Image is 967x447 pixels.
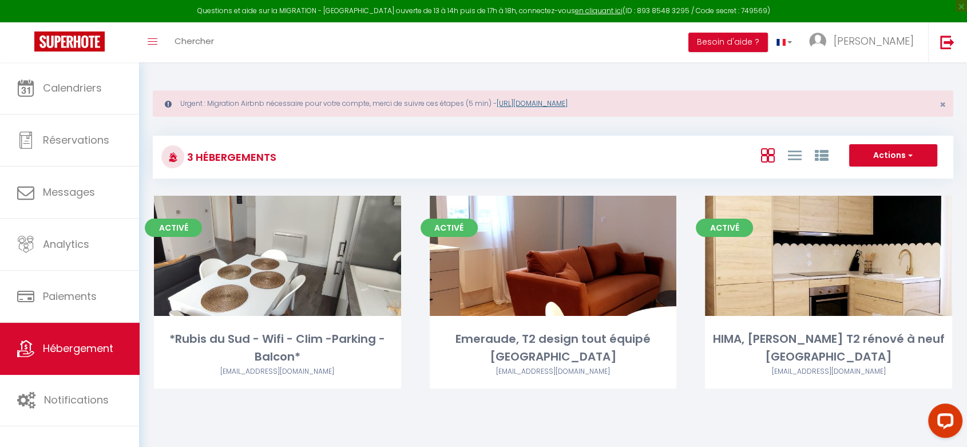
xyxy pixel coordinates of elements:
[940,100,946,110] button: Close
[43,133,109,147] span: Réservations
[44,393,109,407] span: Notifications
[43,289,97,303] span: Paiements
[794,244,863,267] a: Editer
[787,145,801,164] a: Vue en Liste
[705,330,952,366] div: HIMA, [PERSON_NAME] T2 rénové à neuf [GEOGRAPHIC_DATA]
[145,219,202,237] span: Activé
[940,97,946,112] span: ×
[243,244,312,267] a: Editer
[184,144,276,170] h3: 3 Hébergements
[696,219,753,237] span: Activé
[688,33,768,52] button: Besoin d'aide ?
[518,244,587,267] a: Editer
[34,31,105,52] img: Super Booking
[814,145,828,164] a: Vue par Groupe
[175,35,214,47] span: Chercher
[421,219,478,237] span: Activé
[430,330,677,366] div: Emeraude, T2 design tout équipé [GEOGRAPHIC_DATA]
[919,399,967,447] iframe: LiveChat chat widget
[166,22,223,62] a: Chercher
[43,81,102,95] span: Calendriers
[43,341,113,355] span: Hébergement
[430,366,677,377] div: Airbnb
[154,330,401,366] div: *Rubis du Sud - Wifi - Clim -Parking - Balcon*
[809,33,826,50] img: ...
[43,185,95,199] span: Messages
[800,22,928,62] a: ... [PERSON_NAME]
[497,98,568,108] a: [URL][DOMAIN_NAME]
[849,144,937,167] button: Actions
[760,145,774,164] a: Vue en Box
[153,90,953,117] div: Urgent : Migration Airbnb nécessaire pour votre compte, merci de suivre ces étapes (5 min) -
[705,366,952,377] div: Airbnb
[154,366,401,377] div: Airbnb
[575,6,623,15] a: en cliquant ici
[43,237,89,251] span: Analytics
[940,35,954,49] img: logout
[834,34,914,48] span: [PERSON_NAME]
